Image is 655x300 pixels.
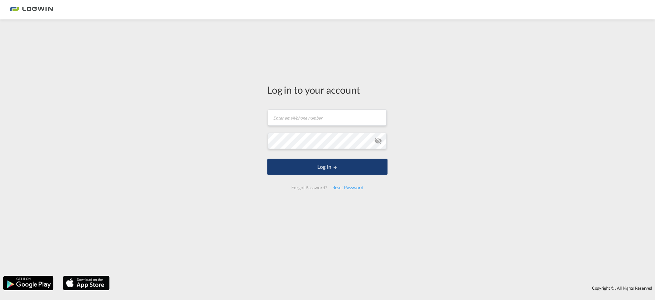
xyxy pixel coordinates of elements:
[374,137,382,145] md-icon: icon-eye-off
[113,283,655,294] div: Copyright © . All Rights Reserved
[330,182,366,193] div: Reset Password
[267,83,388,97] div: Log in to your account
[268,110,387,126] input: Enter email/phone number
[62,275,110,291] img: apple.png
[3,275,54,291] img: google.png
[289,182,329,193] div: Forgot Password?
[10,3,53,17] img: bc73a0e0d8c111efacd525e4c8ad7d32.png
[267,159,388,175] button: LOGIN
